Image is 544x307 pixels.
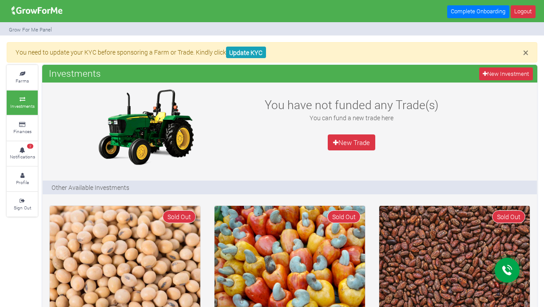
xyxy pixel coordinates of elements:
[7,192,38,216] a: Sign Out
[492,210,525,223] span: Sold Out
[13,128,32,134] small: Finances
[214,206,365,307] img: growforme image
[257,98,447,112] h3: You have not funded any Trade(s)
[10,103,35,109] small: Investments
[327,210,361,223] span: Sold Out
[479,67,533,80] a: New Investment
[16,47,528,57] p: You need to update your KYC before sponsoring a Farm or Trade. Kindly click
[9,26,52,33] small: Grow For Me Panel
[7,91,38,115] a: Investments
[16,78,29,84] small: Farms
[257,113,447,122] p: You can fund a new trade here
[328,134,376,150] a: New Trade
[16,179,29,185] small: Profile
[90,87,201,167] img: growforme image
[379,206,530,307] img: growforme image
[511,5,536,18] a: Logout
[50,206,200,307] img: growforme image
[523,46,528,59] span: ×
[10,153,35,160] small: Notifications
[7,65,38,90] a: Farms
[47,64,103,82] span: Investments
[27,144,33,149] span: 2
[52,183,129,192] p: Other Available Investments
[447,5,509,18] a: Complete Onboarding
[7,142,38,166] a: 2 Notifications
[163,210,196,223] span: Sold Out
[226,47,266,59] a: Update KYC
[14,205,31,211] small: Sign Out
[523,47,528,58] button: Close
[8,2,66,20] img: growforme image
[7,116,38,140] a: Finances
[7,167,38,191] a: Profile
